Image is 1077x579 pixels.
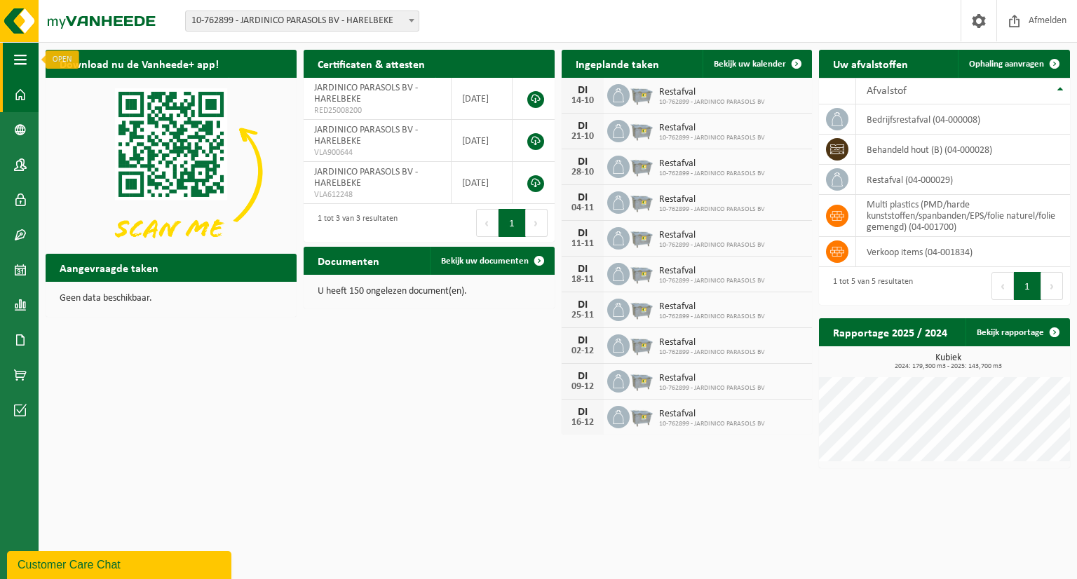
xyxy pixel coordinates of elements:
span: 10-762899 - JARDINICO PARASOLS BV - HARELBEKE [185,11,419,32]
div: DI [569,156,597,168]
div: 1 tot 3 van 3 resultaten [311,207,398,238]
h2: Download nu de Vanheede+ app! [46,50,233,77]
h2: Aangevraagde taken [46,254,172,281]
img: WB-2500-GAL-GY-01 [630,82,653,106]
button: Next [1041,272,1063,300]
span: 2024: 179,300 m3 - 2025: 143,700 m3 [826,363,1070,370]
img: WB-2500-GAL-GY-01 [630,297,653,320]
span: 10-762899 - JARDINICO PARASOLS BV [659,420,765,428]
span: JARDINICO PARASOLS BV - HARELBEKE [314,83,418,104]
span: 10-762899 - JARDINICO PARASOLS BV [659,241,765,250]
td: [DATE] [452,162,513,204]
a: Bekijk uw documenten [430,247,553,275]
td: bedrijfsrestafval (04-000008) [856,104,1070,135]
img: WB-2500-GAL-GY-01 [630,332,653,356]
div: 02-12 [569,346,597,356]
td: behandeld hout (B) (04-000028) [856,135,1070,165]
button: Next [526,209,548,237]
div: DI [569,407,597,418]
span: Restafval [659,123,765,134]
span: 10-762899 - JARDINICO PARASOLS BV [659,277,765,285]
img: WB-2500-GAL-GY-01 [630,154,653,177]
button: 1 [499,209,526,237]
h2: Uw afvalstoffen [819,50,922,77]
span: Bekijk uw kalender [714,60,786,69]
div: DI [569,228,597,239]
td: restafval (04-000029) [856,165,1070,195]
div: 25-11 [569,311,597,320]
span: 10-762899 - JARDINICO PARASOLS BV - HARELBEKE [186,11,419,31]
img: WB-2500-GAL-GY-01 [630,404,653,428]
div: DI [569,371,597,382]
div: DI [569,299,597,311]
span: Restafval [659,194,765,205]
span: 10-762899 - JARDINICO PARASOLS BV [659,313,765,321]
div: 09-12 [569,382,597,392]
div: DI [569,335,597,346]
span: JARDINICO PARASOLS BV - HARELBEKE [314,167,418,189]
div: 04-11 [569,203,597,213]
div: DI [569,192,597,203]
div: DI [569,85,597,96]
span: Restafval [659,266,765,277]
span: Restafval [659,230,765,241]
div: 18-11 [569,275,597,285]
h2: Ingeplande taken [562,50,673,77]
h2: Documenten [304,247,393,274]
span: VLA900644 [314,147,440,158]
h2: Rapportage 2025 / 2024 [819,318,961,346]
iframe: chat widget [7,548,234,579]
span: 10-762899 - JARDINICO PARASOLS BV [659,98,765,107]
button: Previous [991,272,1014,300]
span: Restafval [659,301,765,313]
div: 11-11 [569,239,597,249]
div: 1 tot 5 van 5 resultaten [826,271,913,301]
td: multi plastics (PMD/harde kunststoffen/spanbanden/EPS/folie naturel/folie gemengd) (04-001700) [856,195,1070,237]
button: 1 [1014,272,1041,300]
button: Previous [476,209,499,237]
div: 28-10 [569,168,597,177]
span: Restafval [659,87,765,98]
img: WB-2500-GAL-GY-01 [630,261,653,285]
a: Bekijk rapportage [966,318,1069,346]
td: [DATE] [452,78,513,120]
td: [DATE] [452,120,513,162]
h3: Kubiek [826,353,1070,370]
span: 10-762899 - JARDINICO PARASOLS BV [659,348,765,357]
span: Restafval [659,337,765,348]
img: Download de VHEPlus App [46,78,297,266]
span: 10-762899 - JARDINICO PARASOLS BV [659,384,765,393]
div: DI [569,264,597,275]
div: 21-10 [569,132,597,142]
div: 16-12 [569,418,597,428]
span: Restafval [659,409,765,420]
span: JARDINICO PARASOLS BV - HARELBEKE [314,125,418,147]
h2: Certificaten & attesten [304,50,439,77]
p: U heeft 150 ongelezen document(en). [318,287,541,297]
span: Afvalstof [867,86,907,97]
a: Bekijk uw kalender [703,50,811,78]
span: Restafval [659,373,765,384]
span: RED25008200 [314,105,440,116]
span: 10-762899 - JARDINICO PARASOLS BV [659,170,765,178]
img: WB-2500-GAL-GY-01 [630,189,653,213]
span: Bekijk uw documenten [441,257,529,266]
span: Restafval [659,158,765,170]
img: WB-2500-GAL-GY-01 [630,368,653,392]
div: 14-10 [569,96,597,106]
img: WB-2500-GAL-GY-01 [630,118,653,142]
span: Ophaling aanvragen [969,60,1044,69]
span: 10-762899 - JARDINICO PARASOLS BV [659,134,765,142]
a: Ophaling aanvragen [958,50,1069,78]
div: DI [569,121,597,132]
img: WB-2500-GAL-GY-01 [630,225,653,249]
td: verkoop items (04-001834) [856,237,1070,267]
span: 10-762899 - JARDINICO PARASOLS BV [659,205,765,214]
p: Geen data beschikbaar. [60,294,283,304]
span: VLA612248 [314,189,440,200]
